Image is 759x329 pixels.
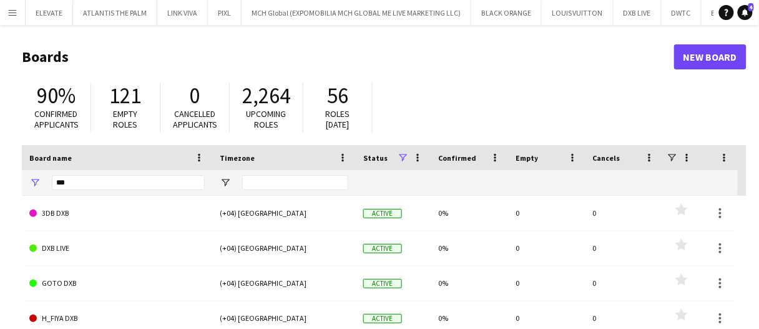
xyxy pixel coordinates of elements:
[508,196,585,230] div: 0
[208,1,242,25] button: PIXL
[242,82,290,109] span: 2,264
[674,44,747,69] a: New Board
[114,108,138,130] span: Empty roles
[516,153,538,163] span: Empty
[738,5,753,20] a: 4
[363,244,402,253] span: Active
[22,48,674,66] h1: Boards
[363,209,402,218] span: Active
[326,108,350,130] span: Roles [DATE]
[29,196,205,231] a: 3DB DXB
[220,177,231,188] button: Open Filter Menu
[585,266,663,300] div: 0
[748,3,754,11] span: 4
[471,1,542,25] button: BLACK ORANGE
[173,108,217,130] span: Cancelled applicants
[29,177,41,188] button: Open Filter Menu
[508,266,585,300] div: 0
[29,153,72,163] span: Board name
[29,231,205,266] a: DXB LIVE
[212,266,356,300] div: (+04) [GEOGRAPHIC_DATA]
[110,82,142,109] span: 121
[431,196,508,230] div: 0%
[508,231,585,265] div: 0
[247,108,286,130] span: Upcoming roles
[37,82,76,109] span: 90%
[593,153,620,163] span: Cancels
[585,196,663,230] div: 0
[585,231,663,265] div: 0
[431,266,508,300] div: 0%
[190,82,200,109] span: 0
[363,314,402,323] span: Active
[157,1,208,25] button: LINK VIVA
[52,175,205,190] input: Board name Filter Input
[29,266,205,301] a: GOTO DXB
[431,231,508,265] div: 0%
[327,82,348,109] span: 56
[220,153,255,163] span: Timezone
[662,1,702,25] button: DWTC
[73,1,157,25] button: ATLANTIS THE PALM
[242,1,471,25] button: MCH Global (EXPOMOBILIA MCH GLOBAL ME LIVE MARKETING LLC)
[363,153,388,163] span: Status
[212,196,356,230] div: (+04) [GEOGRAPHIC_DATA]
[363,279,402,288] span: Active
[542,1,614,25] button: LOUIS VUITTON
[438,153,476,163] span: Confirmed
[242,175,348,190] input: Timezone Filter Input
[614,1,662,25] button: DXB LIVE
[34,108,79,130] span: Confirmed applicants
[212,231,356,265] div: (+04) [GEOGRAPHIC_DATA]
[26,1,73,25] button: ELEVATE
